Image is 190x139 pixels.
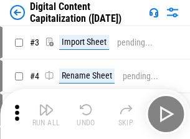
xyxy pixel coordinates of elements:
div: pending... [123,72,158,81]
img: Back [10,5,25,20]
div: Rename Sheet [59,69,115,84]
img: Support [149,7,159,17]
div: pending... [117,38,153,47]
img: Settings menu [165,5,180,20]
div: Import Sheet [59,35,109,50]
span: # 3 [30,37,39,47]
span: # 4 [30,71,39,81]
div: Digital Content Capitalization ([DATE]) [30,1,144,24]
